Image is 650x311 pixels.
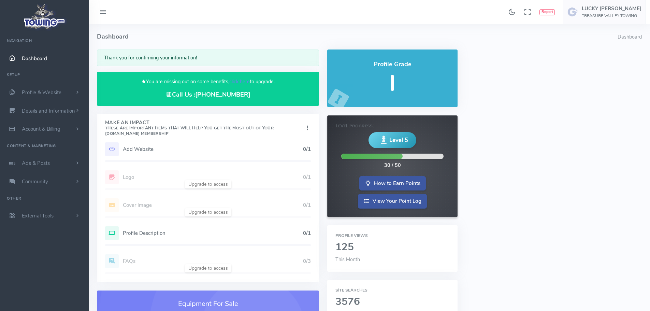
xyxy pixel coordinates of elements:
img: user-image [567,6,578,17]
a: click here [229,78,250,85]
div: 30 / 50 [384,162,401,169]
h4: Profile Grade [335,61,449,68]
span: Account & Billing [22,126,60,132]
h6: Level Progress [336,124,449,128]
h6: Site Searches [335,288,449,293]
h4: Call Us : [105,91,311,98]
small: These are important items that will help you get the most out of your [DOMAIN_NAME] Membership [105,125,274,136]
h5: Profile Description [123,230,303,236]
img: logo [21,2,68,31]
li: Dashboard [618,33,642,41]
div: Thank you for confirming your information! [97,50,319,66]
span: Community [22,178,48,185]
span: Dashboard [22,55,47,62]
a: How to Earn Points [359,176,426,191]
span: Details and Information [22,108,75,114]
span: Ads & Posts [22,160,50,167]
p: You are missing out on some benefits, to upgrade. [105,78,311,86]
span: This Month [335,256,360,263]
span: Level 5 [389,136,408,144]
h2: 125 [335,242,449,253]
h5: 0/1 [303,146,311,152]
h3: Equipment For Sale [105,299,311,309]
h2: 3576 [335,296,449,308]
a: View Your Point Log [358,194,427,209]
h4: Dashboard [97,24,618,50]
h6: TREASURE VALLEY TOWING [582,14,641,18]
span: Profile & Website [22,89,61,96]
h5: LUCKY [PERSON_NAME] [582,6,641,11]
h6: Profile Views [335,234,449,238]
h4: Make An Impact [105,120,304,137]
h5: 0/1 [303,230,311,236]
h5: Add Website [123,146,303,152]
h5: I [335,71,449,96]
a: [PHONE_NUMBER] [195,90,250,99]
span: External Tools [22,212,54,219]
button: Report [539,9,555,15]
